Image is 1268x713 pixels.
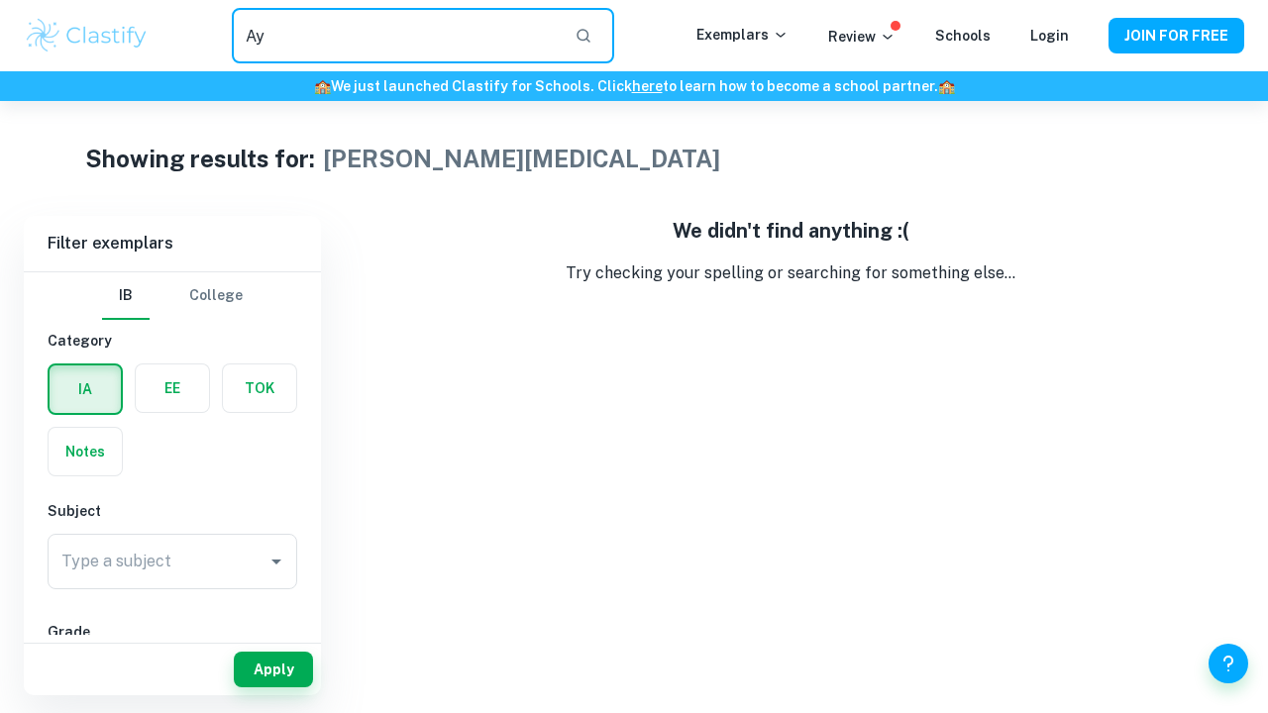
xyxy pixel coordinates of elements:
h6: We just launched Clastify for Schools. Click to learn how to become a school partner. [4,75,1264,97]
p: Review [828,26,896,48]
button: IB [102,272,150,320]
div: Filter type choice [102,272,243,320]
h6: Filter exemplars [24,216,321,271]
button: College [189,272,243,320]
a: Schools [935,28,991,44]
h6: Grade [48,621,297,643]
p: Try checking your spelling or searching for something else... [337,261,1244,285]
button: JOIN FOR FREE [1109,18,1244,53]
h1: [PERSON_NAME][MEDICAL_DATA] [323,141,720,176]
button: Notes [49,428,122,475]
button: Open [263,548,290,575]
span: 🏫 [938,78,955,94]
button: EE [136,364,209,412]
button: TOK [223,364,296,412]
h1: Showing results for: [85,141,315,176]
p: Exemplars [696,24,789,46]
h6: Category [48,330,297,352]
button: Help and Feedback [1209,644,1248,683]
input: Search for any exemplars... [232,8,559,63]
img: Clastify logo [24,16,150,55]
button: Apply [234,652,313,687]
span: 🏫 [314,78,331,94]
a: Login [1030,28,1069,44]
h5: We didn't find anything :( [337,216,1244,246]
button: IA [50,365,121,413]
a: here [632,78,663,94]
h6: Subject [48,500,297,522]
